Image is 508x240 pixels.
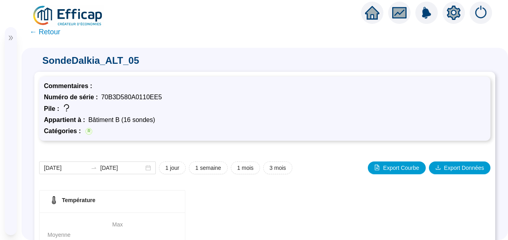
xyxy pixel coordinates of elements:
[374,165,380,170] span: file-image
[195,164,221,172] span: 1 semaine
[32,5,104,27] img: efficap energie logo
[444,164,484,172] span: Export Données
[383,164,419,172] span: Export Courbe
[62,104,71,112] span: question
[435,165,441,170] span: download
[44,164,87,172] input: Date de début
[91,165,97,171] span: swap-right
[100,164,144,172] input: Date de fin
[415,2,438,24] img: alerts
[34,54,495,67] span: Sonde Dalkia_ALT_05
[429,161,490,174] button: Export Données
[101,94,162,100] span: 70B3D580A0110EE5
[112,220,177,237] div: Max
[44,126,84,136] span: Catégories :
[44,94,101,100] span: Numéro de série :
[368,161,425,174] button: Export Courbe
[44,116,88,123] span: Appartient à :
[165,164,179,172] span: 1 jour
[392,6,407,20] span: fund
[159,161,186,174] button: 1 jour
[365,6,379,20] span: home
[8,35,14,41] span: double-right
[44,105,62,112] span: Pile :
[231,161,260,174] button: 1 mois
[91,165,97,171] span: to
[263,161,292,174] button: 3 mois
[446,6,461,20] span: setting
[85,128,92,135] span: R
[470,2,492,24] img: alerts
[270,164,286,172] span: 3 mois
[62,197,95,203] span: Température
[30,26,60,37] span: ← Retour
[189,161,228,174] button: 1 semaine
[88,116,155,123] span: Bâtiment B (16 sondes)
[237,164,254,172] span: 1 mois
